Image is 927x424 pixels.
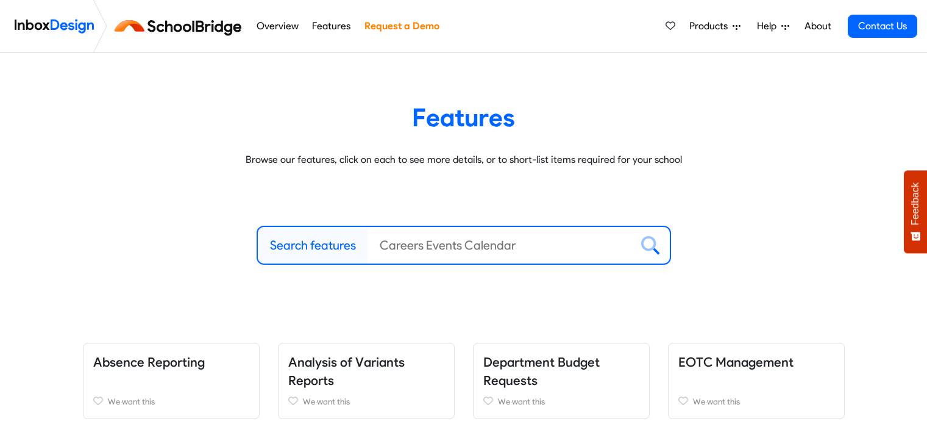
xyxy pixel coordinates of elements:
[253,14,302,38] a: Overview
[848,15,917,38] a: Contact Us
[309,14,354,38] a: Features
[498,397,545,406] span: We want this
[74,343,269,419] div: Absence Reporting
[689,19,733,34] span: Products
[752,14,794,38] a: Help
[92,153,836,167] p: Browse our features, click on each to see more details, or to short-list items required for your ...
[361,14,442,38] a: Request a Demo
[910,182,921,225] span: Feedback
[678,354,794,370] a: EOTC Management
[270,236,356,254] label: Search features
[368,227,631,264] input: Careers Events Calendar
[483,354,600,388] a: Department Budget Requests
[269,343,464,419] div: Analysis of Variants Reports
[92,102,836,133] heading: Features
[904,170,927,253] button: Feedback - Show survey
[93,394,249,409] a: We want this
[684,14,745,38] a: Products
[93,354,205,370] a: Absence Reporting
[757,19,781,34] span: Help
[801,14,834,38] a: About
[464,343,659,419] div: Department Budget Requests
[288,354,405,388] a: Analysis of Variants Reports
[288,394,444,409] a: We want this
[693,397,740,406] span: We want this
[112,12,249,41] img: schoolbridge logo
[303,397,350,406] span: We want this
[108,397,155,406] span: We want this
[659,343,854,419] div: EOTC Management
[678,394,834,409] a: We want this
[483,394,639,409] a: We want this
